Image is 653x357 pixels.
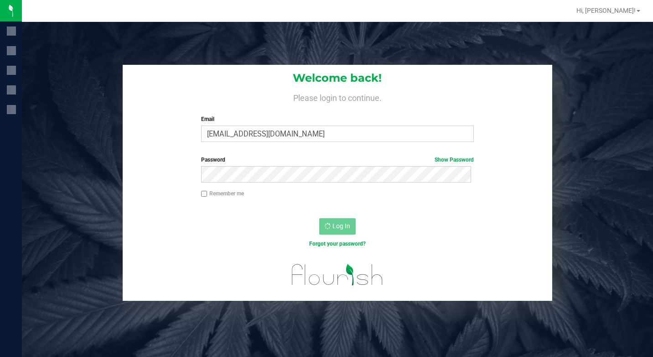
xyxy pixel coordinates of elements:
button: Log In [319,218,356,235]
img: flourish_logo.svg [284,257,391,292]
input: Remember me [201,191,207,197]
label: Email [201,115,474,123]
span: Log In [332,222,350,230]
span: Password [201,157,225,163]
label: Remember me [201,189,244,198]
h4: Please login to continue. [123,91,553,102]
span: Hi, [PERSON_NAME]! [576,7,636,14]
a: Show Password [435,157,474,163]
a: Forgot your password? [309,241,366,247]
h1: Welcome back! [123,72,553,84]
